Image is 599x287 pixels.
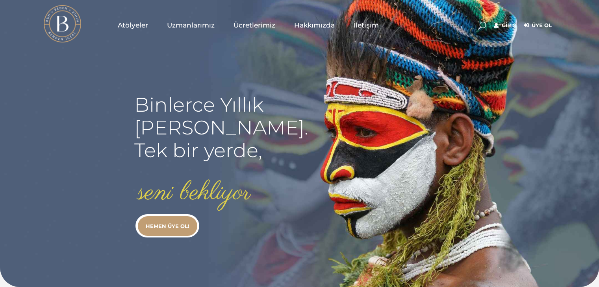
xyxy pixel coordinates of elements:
rs-layer: seni bekliyor [138,178,250,208]
img: light logo [44,5,81,42]
span: Atölyeler [118,21,148,30]
a: HEMEN ÜYE OL! [138,216,197,236]
span: İletişim [354,21,379,30]
a: Hakkımızda [285,6,344,45]
a: Ücretlerimiz [224,6,285,45]
span: Uzmanlarımız [167,21,215,30]
a: Uzmanlarımız [158,6,224,45]
a: Üye Ol [524,21,552,30]
a: Giriş [494,21,516,30]
a: Atölyeler [108,6,158,45]
a: İletişim [344,6,388,45]
span: Hakkımızda [294,21,335,30]
span: Ücretlerimiz [234,21,275,30]
rs-layer: Binlerce Yıllık [PERSON_NAME]. Tek bir yerde, [134,94,308,162]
